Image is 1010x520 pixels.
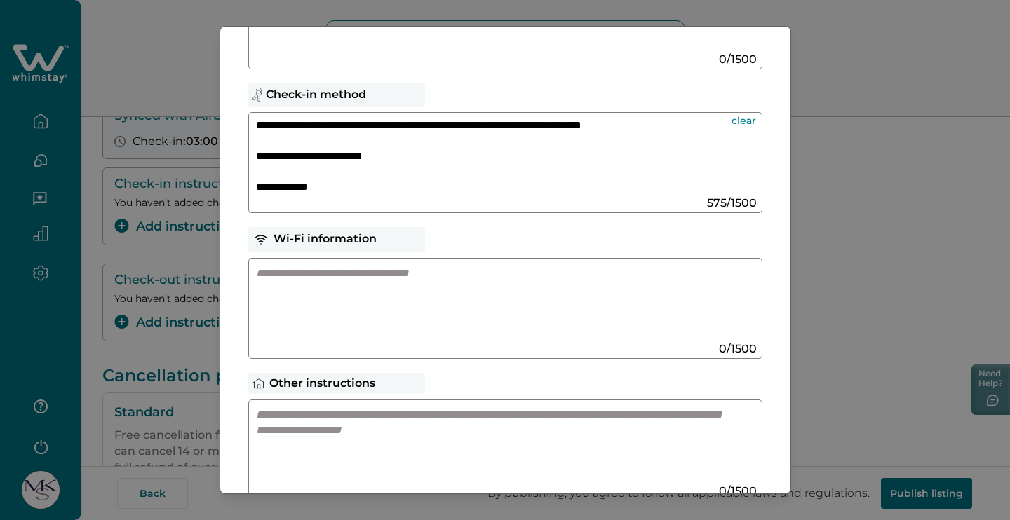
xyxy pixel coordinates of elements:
span: 575 / 1500 [707,196,757,210]
div: Wi-Fi information [248,227,425,252]
button: clear [730,114,758,128]
span: 0 / 1500 [719,53,757,67]
div: Other instructions [248,373,425,395]
span: 0 / 1500 [719,484,757,498]
span: 0 / 1500 [719,342,757,356]
div: Check-in method [248,83,425,107]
